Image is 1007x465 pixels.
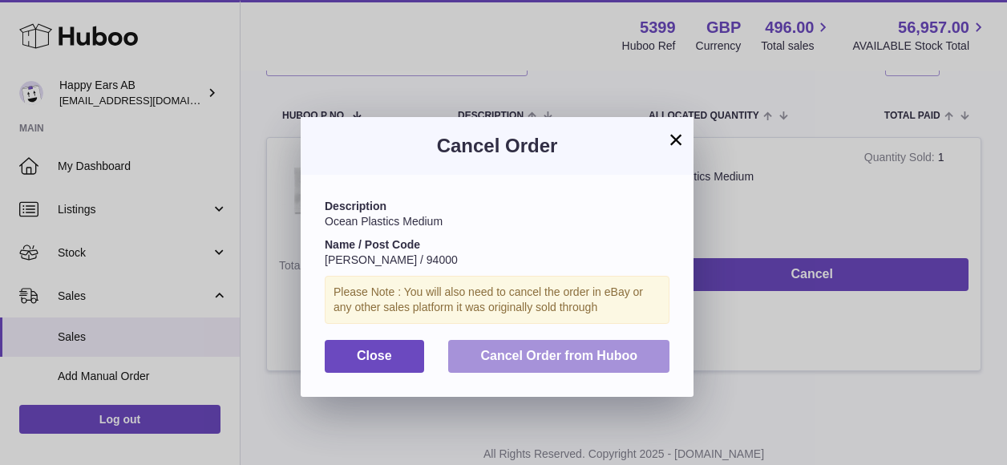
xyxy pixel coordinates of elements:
div: Please Note : You will also need to cancel the order in eBay or any other sales platform it was o... [325,276,669,324]
span: [PERSON_NAME] / 94000 [325,253,458,266]
strong: Name / Post Code [325,238,420,251]
h3: Cancel Order [325,133,669,159]
span: Close [357,349,392,362]
button: Cancel Order from Huboo [448,340,669,373]
span: Cancel Order from Huboo [480,349,637,362]
button: × [666,130,685,149]
span: Ocean Plastics Medium [325,215,443,228]
strong: Description [325,200,386,212]
button: Close [325,340,424,373]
